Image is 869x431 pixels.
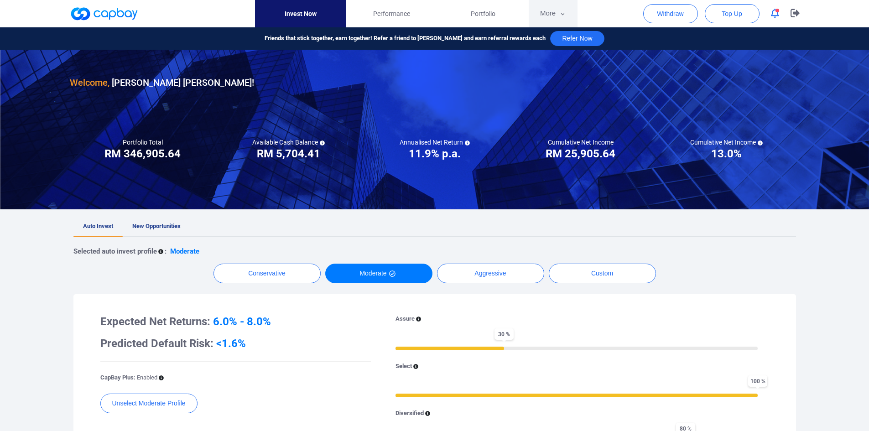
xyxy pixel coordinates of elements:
button: Custom [549,264,656,283]
h5: Available Cash Balance [252,138,325,146]
p: Diversified [395,409,424,418]
h3: 13.0% [711,146,742,161]
h5: Portfolio Total [123,138,163,146]
h3: RM 25,905.64 [546,146,615,161]
p: : [165,246,167,257]
span: 100 % [748,375,767,387]
button: Refer Now [550,31,604,46]
p: Select [395,362,412,371]
h3: RM 346,905.64 [104,146,181,161]
span: <1.6% [216,337,246,350]
h3: [PERSON_NAME] [PERSON_NAME] ! [70,75,254,90]
h5: Annualised Net Return [400,138,470,146]
h3: RM 5,704.41 [257,146,320,161]
p: Moderate [170,246,199,257]
h5: Cumulative Net Income [548,138,614,146]
button: Withdraw [643,4,698,23]
h5: Cumulative Net Income [690,138,763,146]
button: Aggressive [437,264,544,283]
p: Selected auto invest profile [73,246,157,257]
button: Conservative [213,264,321,283]
button: Top Up [705,4,760,23]
span: Enabled [137,374,157,381]
span: Performance [373,9,410,19]
span: 30 % [494,328,514,340]
span: New Opportunities [132,223,181,229]
span: 6.0% - 8.0% [213,315,271,328]
h3: Predicted Default Risk: [100,336,371,351]
span: Portfolio [471,9,495,19]
h3: 11.9% p.a. [409,146,461,161]
p: CapBay Plus: [100,373,157,383]
span: Auto Invest [83,223,113,229]
h3: Expected Net Returns: [100,314,371,329]
span: Welcome, [70,77,109,88]
p: Assure [395,314,415,324]
span: Friends that stick together, earn together! Refer a friend to [PERSON_NAME] and earn referral rew... [265,34,546,43]
button: Unselect Moderate Profile [100,394,198,413]
button: Moderate [325,264,432,283]
span: Top Up [722,9,742,18]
